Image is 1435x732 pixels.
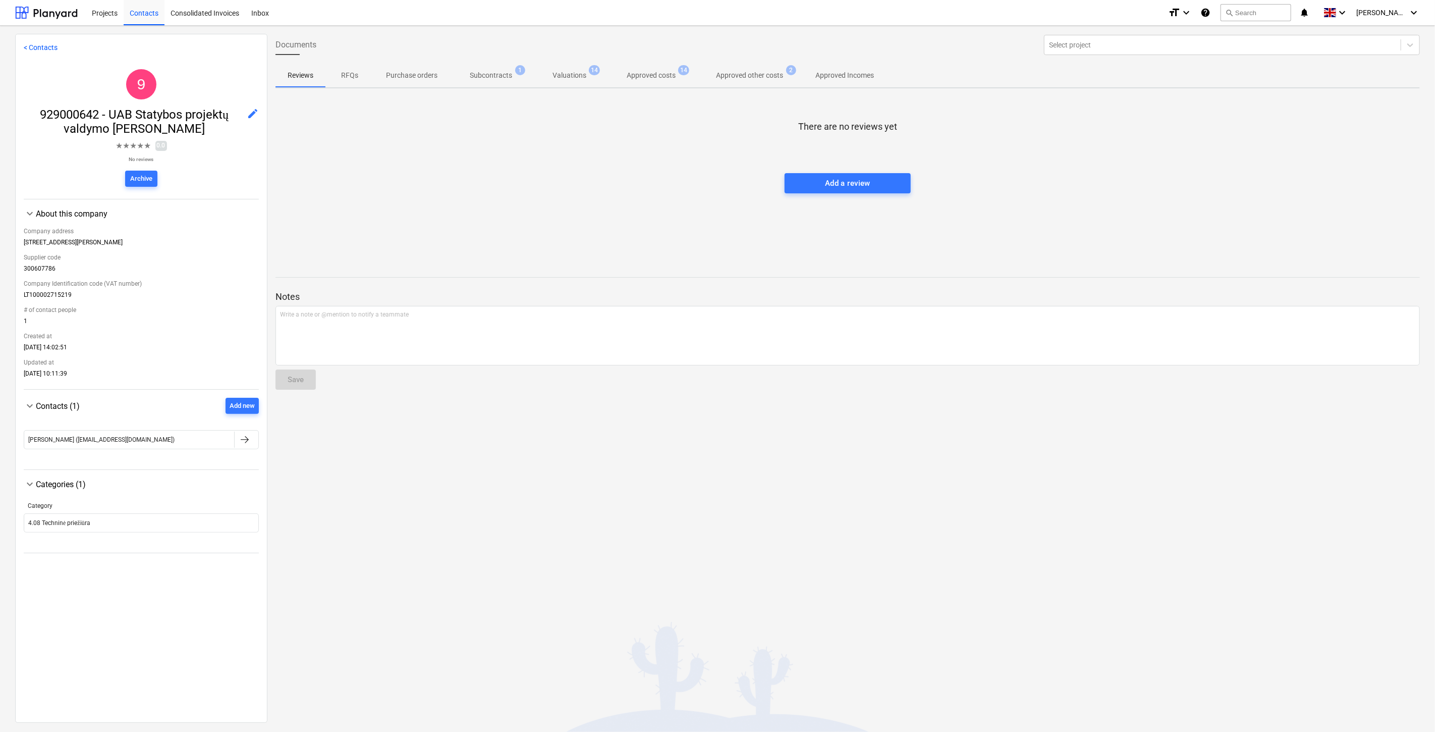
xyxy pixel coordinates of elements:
div: 929000642 [126,69,156,99]
p: Approved other costs [716,70,783,81]
div: 1 [24,318,259,329]
span: 2 [786,65,796,75]
p: RFQs [338,70,362,81]
div: Contacts (1)Add new [24,398,259,414]
div: [DATE] 10:11:39 [24,370,259,381]
button: Search [1221,4,1291,21]
div: Company Identification code (VAT number) [24,276,259,291]
div: Updated at [24,355,259,370]
div: Created at [24,329,259,344]
span: Documents [275,39,316,51]
p: Notes [275,291,1420,303]
span: ★ [144,140,151,152]
div: Contacts (1)Add new [24,414,259,461]
span: keyboard_arrow_down [24,478,36,490]
p: No reviews [116,156,167,163]
span: search [1225,9,1233,17]
div: Add new [230,400,255,412]
div: Supplier code [24,250,259,265]
button: Archive [125,171,157,187]
div: About this company [24,207,259,220]
span: [PERSON_NAME] [1356,9,1407,17]
div: Categories (1) [36,480,259,489]
div: About this company [24,220,259,381]
span: 14 [589,65,600,75]
div: Archive [130,173,152,185]
i: keyboard_arrow_down [1180,7,1192,19]
i: Knowledge base [1200,7,1210,19]
div: 4.08 Techninė priežiūra [28,519,90,527]
span: ★ [116,140,123,152]
i: keyboard_arrow_down [1408,7,1420,19]
div: About this company [36,209,259,219]
i: notifications [1299,7,1309,19]
span: 14 [678,65,689,75]
i: keyboard_arrow_down [1336,7,1348,19]
div: Company address [24,224,259,239]
span: 9 [137,76,146,92]
span: keyboard_arrow_down [24,400,36,412]
span: 0.0 [155,141,167,150]
span: 929000642 - UAB Statybos projektų valdymo [PERSON_NAME] [24,108,247,136]
div: LT100002715219 [24,291,259,302]
p: There are no reviews yet [798,121,897,133]
span: Contacts (1) [36,401,80,411]
span: ★ [123,140,130,152]
p: Valuations [553,70,586,81]
div: [DATE] 14:02:51 [24,344,259,355]
p: Subcontracts [470,70,512,81]
span: edit [247,108,259,120]
span: ★ [137,140,144,152]
div: # of contact people [24,302,259,318]
p: Reviews [288,70,313,81]
p: Approved costs [627,70,676,81]
p: Approved Incomes [815,70,874,81]
span: keyboard_arrow_down [24,207,36,220]
div: Categories (1) [24,490,259,545]
button: Add a review [785,173,911,193]
p: Purchase orders [386,70,437,81]
i: format_size [1168,7,1180,19]
a: < Contacts [24,43,58,51]
span: 1 [515,65,525,75]
div: [PERSON_NAME] ([EMAIL_ADDRESS][DOMAIN_NAME]) [28,436,175,443]
div: [STREET_ADDRESS][PERSON_NAME] [24,239,259,250]
div: Category [28,502,255,509]
div: 300607786 [24,265,259,276]
div: Categories (1) [24,478,259,490]
iframe: Chat Widget [1385,684,1435,732]
span: ★ [130,140,137,152]
button: Add new [226,398,259,414]
div: Add a review [825,177,870,190]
